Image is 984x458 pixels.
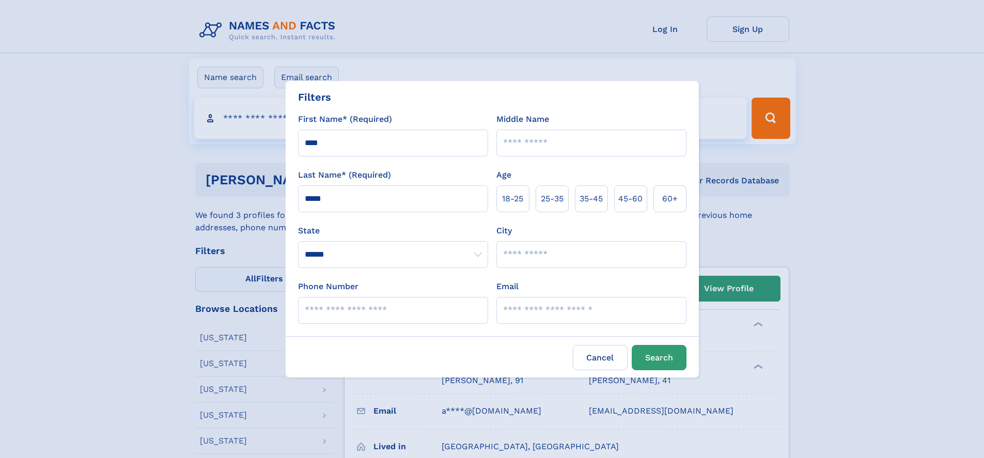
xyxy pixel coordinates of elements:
span: 25‑35 [541,193,564,205]
span: 60+ [662,193,678,205]
label: Cancel [573,345,628,370]
label: Last Name* (Required) [298,169,391,181]
label: Age [496,169,511,181]
label: City [496,225,512,237]
span: 45‑60 [618,193,643,205]
label: State [298,225,488,237]
button: Search [632,345,686,370]
label: Phone Number [298,280,358,293]
div: Filters [298,89,331,105]
label: Email [496,280,519,293]
label: First Name* (Required) [298,113,392,125]
span: 35‑45 [580,193,603,205]
span: 18‑25 [502,193,523,205]
label: Middle Name [496,113,549,125]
